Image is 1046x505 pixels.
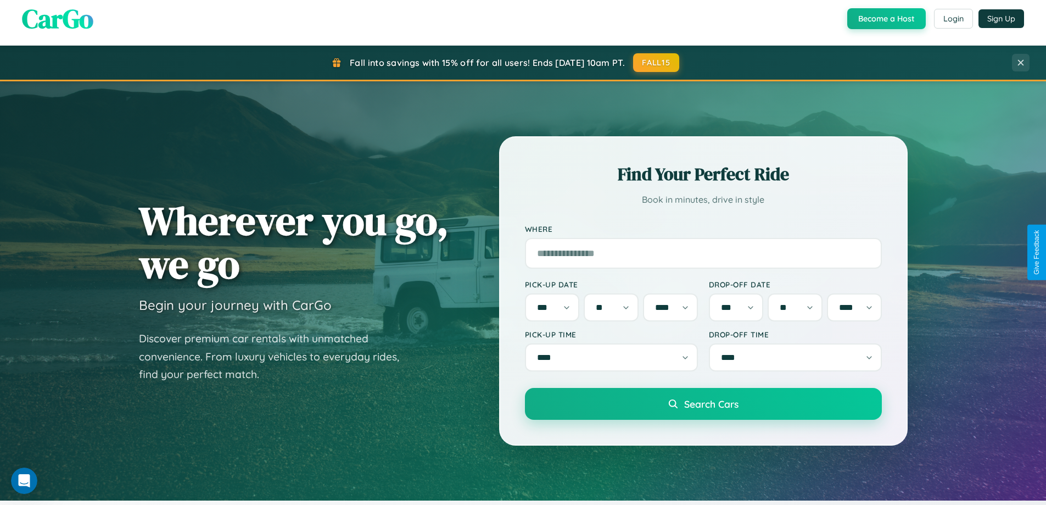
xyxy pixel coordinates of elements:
iframe: Intercom live chat [11,468,37,494]
button: Become a Host [847,8,926,29]
span: Fall into savings with 15% off for all users! Ends [DATE] 10am PT. [350,57,625,68]
p: Book in minutes, drive in style [525,192,882,208]
span: CarGo [22,1,93,37]
div: Give Feedback [1033,230,1041,275]
span: Search Cars [684,398,739,410]
label: Drop-off Date [709,280,882,289]
h1: Wherever you go, we go [139,199,449,286]
h3: Begin your journey with CarGo [139,297,332,313]
label: Drop-off Time [709,330,882,339]
p: Discover premium car rentals with unmatched convenience. From luxury vehicles to everyday rides, ... [139,330,413,384]
button: FALL15 [633,53,679,72]
label: Where [525,224,882,234]
h2: Find Your Perfect Ride [525,162,882,186]
button: Login [934,9,973,29]
button: Search Cars [525,388,882,420]
button: Sign Up [978,9,1024,28]
label: Pick-up Time [525,330,698,339]
label: Pick-up Date [525,280,698,289]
